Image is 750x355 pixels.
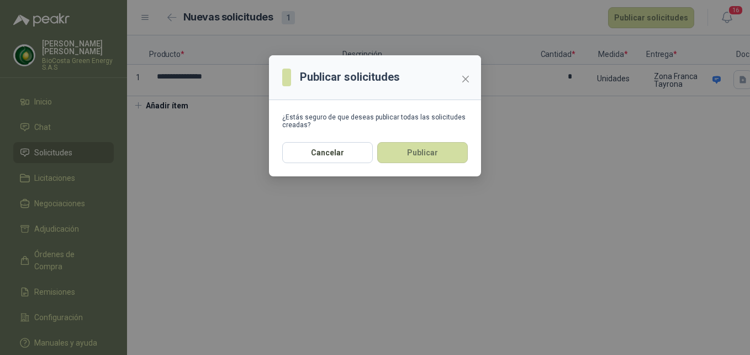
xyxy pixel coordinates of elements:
button: Close [457,70,474,88]
span: close [461,75,470,83]
div: ¿Estás seguro de que deseas publicar todas las solicitudes creadas? [282,113,468,129]
h3: Publicar solicitudes [300,69,400,86]
button: Publicar [377,142,468,163]
button: Cancelar [282,142,373,163]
